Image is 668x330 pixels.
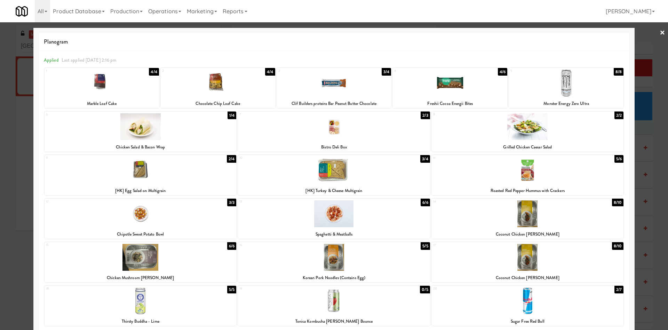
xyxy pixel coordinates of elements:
[238,199,430,239] div: 136/6Spaghetti & Meatballs
[433,317,622,326] div: Sugar Free Red Bull
[239,186,429,195] div: [HK] Turkey & Cheese Multigrain
[433,186,622,195] div: Roasted Red Pepper Hummus with Crackers
[238,186,430,195] div: [HK] Turkey & Cheese Multigrain
[45,242,236,282] div: 156/6Chicken Mushroom [PERSON_NAME]
[432,286,623,326] div: 202/7Sugar Free Red Bull
[612,199,623,206] div: 8/10
[393,68,507,108] div: 44/6Freshii Cocoa Energii Bites
[420,286,430,293] div: 0/5
[278,68,334,74] div: 3
[498,68,507,76] div: 4/6
[46,317,235,326] div: Thirsty Buddha - Lime
[45,199,236,239] div: 123/3Chipotle Sweet Potato Bowl
[46,112,141,117] div: 6
[46,155,141,161] div: 9
[421,242,430,250] div: 5/5
[45,68,159,108] div: 14/4Marble Loaf Cake
[238,230,430,239] div: Spaghetti & Meatballs
[46,286,141,292] div: 18
[239,286,334,292] div: 19
[393,99,507,108] div: Freshii Cocoa Energii Bites
[45,230,236,239] div: Chipotle Sweet Potato Bowl
[394,68,450,74] div: 4
[433,242,528,248] div: 17
[45,143,236,152] div: Chicken Salad & Bacon Wrap
[509,68,623,108] div: 58/8Monster Energy Zero Ultra
[614,68,623,76] div: 8/8
[46,230,235,239] div: Chipotle Sweet Potato Bowl
[433,274,622,282] div: Coconut Chicken [PERSON_NAME]
[238,274,430,282] div: Korean Pork Noodles (Contains Egg)
[45,274,236,282] div: Chicken Mushroom [PERSON_NAME]
[509,99,623,108] div: Monster Energy Zero Ultra
[433,112,528,117] div: 8
[44,37,624,47] span: Planogram
[432,199,623,239] div: 148/10Coconut Chicken [PERSON_NAME]
[149,68,159,76] div: 4/4
[432,274,623,282] div: Coconut Chicken [PERSON_NAME]
[45,155,236,195] div: 92/4[HK] Egg Salad on Multigrain
[432,143,623,152] div: Grilled Chicken Caesar Salad
[46,199,141,205] div: 12
[382,68,391,76] div: 3/4
[46,242,141,248] div: 15
[614,112,623,119] div: 2/2
[433,155,528,161] div: 11
[227,242,236,250] div: 6/6
[432,155,623,195] div: 115/6Roasted Red Pepper Hummus with Crackers
[510,99,622,108] div: Monster Energy Zero Ultra
[238,143,430,152] div: Bistro Deli Box
[432,317,623,326] div: Sugar Free Red Bull
[238,242,430,282] div: 165/5Korean Pork Noodles (Contains Egg)
[45,186,236,195] div: [HK] Egg Salad on Multigrain
[46,186,235,195] div: [HK] Egg Salad on Multigrain
[239,242,334,248] div: 16
[238,112,430,152] div: 72/3Bistro Deli Box
[433,199,528,205] div: 14
[238,286,430,326] div: 190/5Tonica Kombucha [PERSON_NAME] Bounce
[421,112,430,119] div: 2/3
[45,286,236,326] div: 185/5Thirsty Buddha - Lime
[161,99,275,108] div: Chocolate Chip Loaf Cake
[239,155,334,161] div: 10
[433,230,622,239] div: Coconut Chicken [PERSON_NAME]
[44,57,59,63] span: Applied
[265,68,275,76] div: 4/4
[277,99,391,108] div: Clif Builders proteins Bar Peanut Butter Chocolate
[161,68,275,108] div: 24/4Chocolate Chip Loaf Cake
[432,186,623,195] div: Roasted Red Pepper Hummus with Crackers
[277,68,391,108] div: 33/4Clif Builders proteins Bar Peanut Butter Chocolate
[46,274,235,282] div: Chicken Mushroom [PERSON_NAME]
[228,112,236,119] div: 1/4
[421,199,430,206] div: 6/6
[45,99,159,108] div: Marble Loaf Cake
[433,143,622,152] div: Grilled Chicken Caesar Salad
[16,5,28,17] img: Micromart
[46,68,102,74] div: 1
[46,143,235,152] div: Chicken Salad & Bacon Wrap
[239,143,429,152] div: Bistro Deli Box
[239,112,334,117] div: 7
[162,99,274,108] div: Chocolate Chip Loaf Cake
[433,286,528,292] div: 20
[432,112,623,152] div: 82/2Grilled Chicken Caesar Salad
[239,199,334,205] div: 13
[432,242,623,282] div: 178/10Coconut Chicken [PERSON_NAME]
[239,274,429,282] div: Korean Pork Noodles (Contains Egg)
[612,242,623,250] div: 8/10
[420,155,430,163] div: 3/4
[227,286,236,293] div: 5/5
[614,286,623,293] div: 2/7
[239,230,429,239] div: Spaghetti & Meatballs
[432,230,623,239] div: Coconut Chicken [PERSON_NAME]
[45,317,236,326] div: Thirsty Buddha - Lime
[510,68,566,74] div: 5
[62,57,117,63] span: Last applied [DATE] 2:16 pm
[238,155,430,195] div: 103/4[HK] Turkey & Cheese Multigrain
[227,155,236,163] div: 2/4
[45,112,236,152] div: 61/4Chicken Salad & Bacon Wrap
[614,155,623,163] div: 5/6
[239,317,429,326] div: Tonica Kombucha [PERSON_NAME] Bounce
[660,22,665,44] a: ×
[162,68,218,74] div: 2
